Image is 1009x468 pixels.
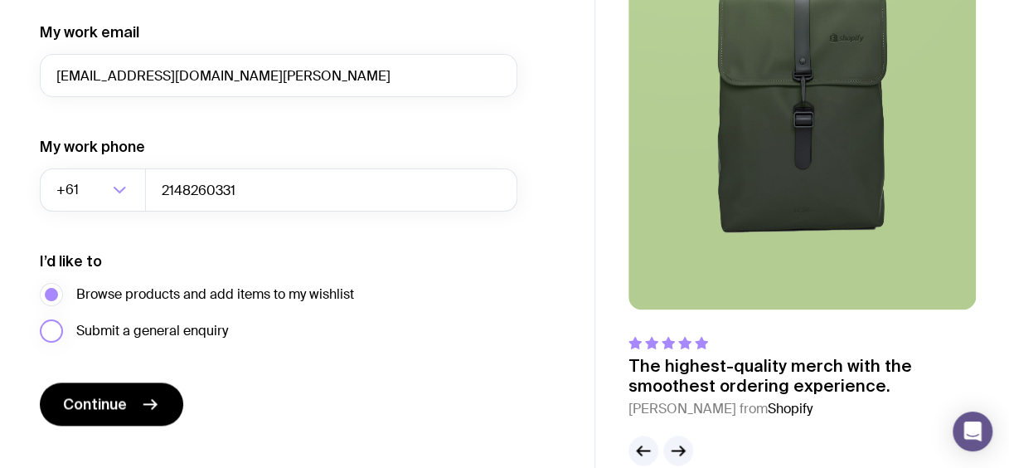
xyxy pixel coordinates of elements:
[40,251,102,271] label: I’d like to
[40,383,183,426] button: Continue
[628,399,976,419] cite: [PERSON_NAME] from
[56,168,82,212] span: +61
[76,285,354,305] span: Browse products and add items to my wishlist
[40,22,139,42] label: My work email
[63,394,127,414] span: Continue
[145,168,517,212] input: 0400123456
[768,400,813,417] span: Shopify
[628,356,976,396] p: The highest-quality merch with the smoothest ordering experience.
[40,168,146,212] div: Search for option
[953,412,992,451] div: Open Intercom Messenger
[40,137,145,157] label: My work phone
[76,321,228,341] span: Submit a general enquiry
[40,54,517,97] input: you@email.com
[82,168,108,212] input: Search for option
